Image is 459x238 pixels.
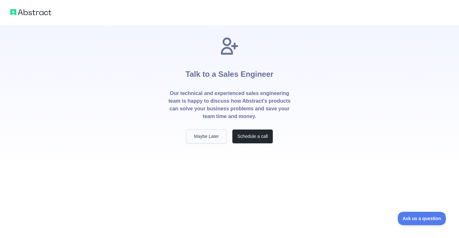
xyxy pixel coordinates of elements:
[168,90,291,120] p: Our technical and experienced sales engineering team is happy to discuss how Abstract's products ...
[232,129,273,144] button: Schedule a call
[186,129,227,144] button: Maybe Later
[398,212,446,225] iframe: Toggle Customer Support
[10,8,51,17] img: Abstract logo
[186,56,273,90] h1: Talk to a Sales Engineer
